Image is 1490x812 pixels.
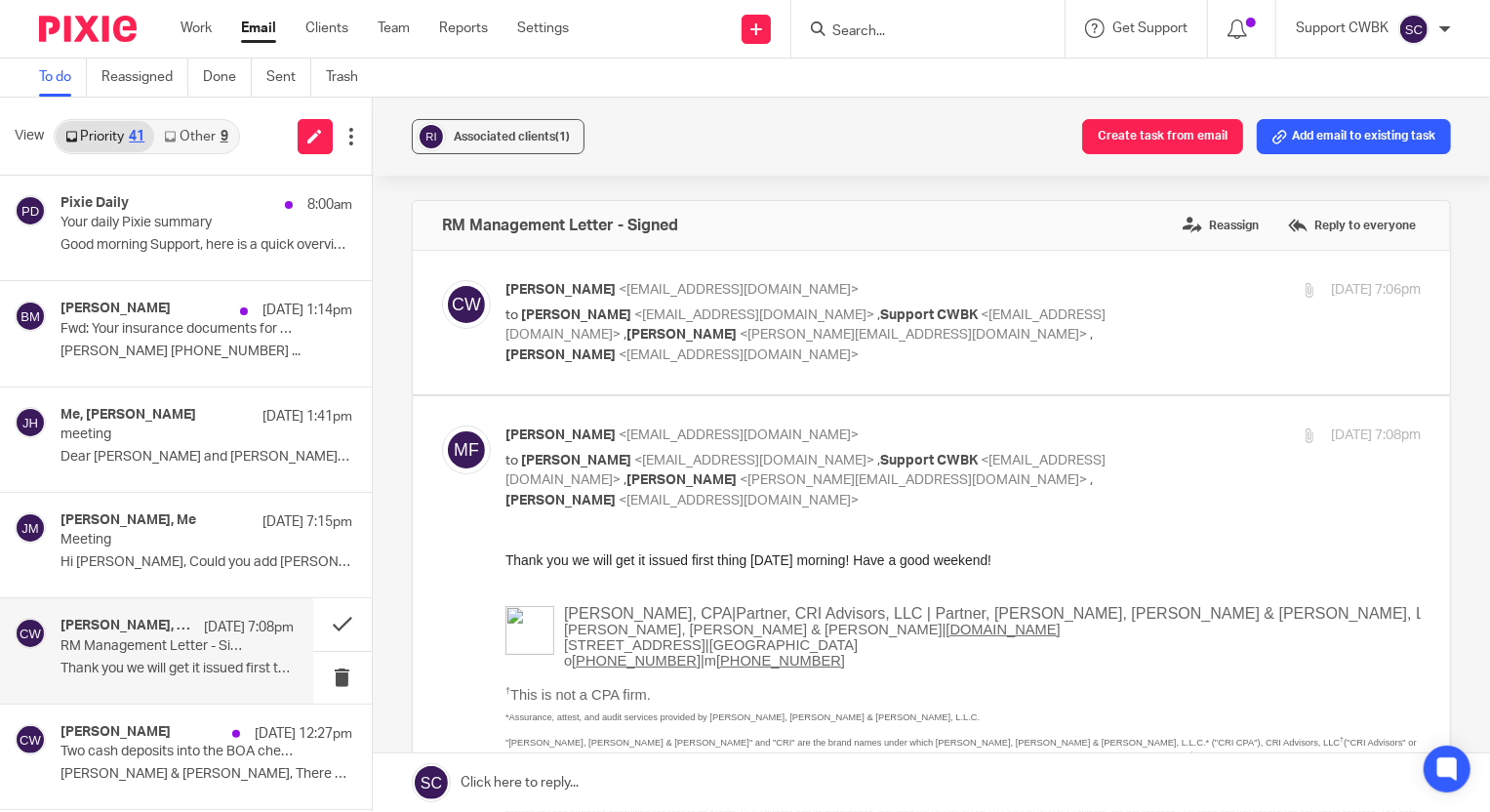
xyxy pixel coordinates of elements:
a: Done [203,59,252,97]
span: [PERSON_NAME] [521,454,631,467]
a: To do [39,59,87,97]
span: <[EMAIL_ADDRESS][DOMAIN_NAME]> [619,494,859,507]
span: Associated clients [454,131,570,142]
span: Bookkeeper [121,668,190,683]
span: Get Support [1112,21,1188,35]
p: [DATE] 1:41pm [262,407,352,426]
span: [PERSON_NAME] [521,308,631,322]
a: [EMAIL_ADDRESS][DOMAIN_NAME] [16,688,258,703]
p: Your daily Pixie summary [60,215,294,231]
td: [PERSON_NAME] [59,56,187,71]
p: [DATE] 1:14pm [262,301,352,320]
span: [PERSON_NAME] [505,348,616,362]
td: [STREET_ADDRESS] [59,87,200,102]
span: [PERSON_NAME] [626,328,737,342]
p: [DATE] 7:08pm [1331,426,1421,446]
img: svg%3E [15,301,46,332]
span: [PERSON_NAME] [505,428,616,442]
p: Dear [PERSON_NAME] and [PERSON_NAME], Again, thank you for... [60,449,352,466]
span: to [505,454,518,467]
span: , [1090,328,1093,342]
h4: Pixie Daily [60,195,129,212]
img: svg%3E [15,407,46,438]
span: <[EMAIL_ADDRESS][DOMAIN_NAME]> [619,428,859,442]
span: , [877,454,880,467]
input: Search [830,23,1006,41]
a: Trash [326,59,373,97]
button: Create task from email [1082,119,1243,154]
h4: RM Management Letter - Signed [442,216,678,235]
span: [PERSON_NAME] [505,283,616,297]
p: RM Management Letter - Signed [60,638,247,655]
span: [PERSON_NAME] [505,494,616,507]
td: [PERSON_NAME], [PERSON_NAME] & [PERSON_NAME] [59,71,437,87]
h4: Me, [PERSON_NAME] [60,407,196,424]
p: [PERSON_NAME] & [PERSON_NAME], There were two cash... [60,766,352,783]
td: | [195,102,199,118]
img: svg%3E [15,512,46,544]
a: Reassigned [101,59,188,97]
p: Thank you we will get it issued first thing... [60,661,294,677]
a: [PHONE_NUMBER] [211,102,340,118]
span: <[EMAIL_ADDRESS][DOMAIN_NAME]> [619,348,859,362]
span: , [1090,473,1093,487]
p: Support CWBK [1296,19,1389,38]
span: Support CWBK [880,454,978,467]
p: [PERSON_NAME] [PHONE_NUMBER] ... [60,344,352,360]
span: , [624,328,626,342]
span: <[PERSON_NAME][EMAIL_ADDRESS][DOMAIN_NAME]> [740,473,1087,487]
img: svg%3E [15,724,46,755]
button: Associated clients(1) [412,119,584,154]
a: Sent [266,59,311,97]
h4: [PERSON_NAME] [60,301,171,317]
span: (1) [555,131,570,142]
a: [PHONE_NUMBER] [66,102,195,118]
a: [DOMAIN_NAME] [440,71,554,87]
a: Settings [517,19,569,38]
span: <[EMAIL_ADDRESS][DOMAIN_NAME]> [619,283,859,297]
label: Reassign [1178,211,1264,240]
td: o [59,102,195,118]
p: [DATE] 7:06pm [1331,280,1421,301]
span: , [624,473,626,487]
h4: [PERSON_NAME] [60,724,171,741]
a: Reports [439,19,488,38]
button: Add email to existing task [1257,119,1451,154]
p: Good morning Support, here is a quick overview... [60,237,352,254]
p: Meeting [60,532,294,548]
div: 41 [129,130,144,143]
div: 9 [221,130,228,143]
a: Priority41 [56,121,154,152]
td: Partner, CRI Advisors, LLC | Partner, [PERSON_NAME], [PERSON_NAME] & [PERSON_NAME], L.L.C. [230,56,952,71]
p: 8:00am [307,195,352,215]
img: svg%3E [1398,14,1430,45]
a: Other9 [154,121,237,152]
sup: † [834,185,838,192]
img: svg%3E [442,280,491,329]
span: View [15,126,44,146]
p: meeting [60,426,294,443]
h4: [PERSON_NAME], [PERSON_NAME] [60,618,194,634]
td: [GEOGRAPHIC_DATA] [204,87,353,102]
p: [DATE] 7:08pm [204,618,294,637]
td: | [437,71,441,87]
a: Email [241,19,276,38]
img: svg%3E [417,122,446,151]
span: <[PERSON_NAME][EMAIL_ADDRESS][DOMAIN_NAME]> [740,328,1087,342]
span: , [877,308,880,322]
td: , CPA [187,56,227,71]
td: | [226,56,230,71]
td: | [200,87,204,102]
span: Support CWBK [880,308,978,322]
span: | [118,668,121,683]
a: Clients [305,19,348,38]
img: Pixie [39,16,137,42]
span: [PHONE_NUMBER] [13,709,135,724]
p: Two cash deposits into the BOA checking acct. [60,744,294,760]
img: svg%3E [15,195,46,226]
span: to [505,308,518,322]
p: [DATE] 12:27pm [255,724,352,744]
p: Hi [PERSON_NAME], Could you add [PERSON_NAME] to the... [60,554,352,571]
h4: [PERSON_NAME], Me [60,512,196,529]
td: m [199,102,340,118]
